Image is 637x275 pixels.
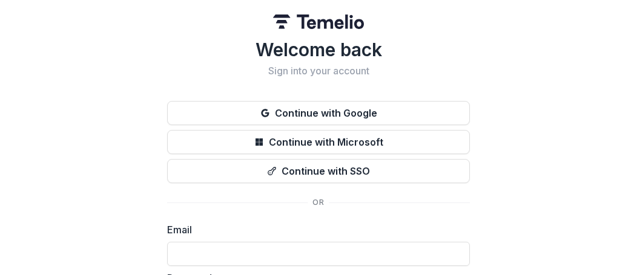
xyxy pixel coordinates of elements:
[167,159,470,183] button: Continue with SSO
[167,222,463,237] label: Email
[167,65,470,77] h2: Sign into your account
[167,130,470,154] button: Continue with Microsoft
[167,39,470,60] h1: Welcome back
[167,101,470,125] button: Continue with Google
[273,15,364,29] img: Temelio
